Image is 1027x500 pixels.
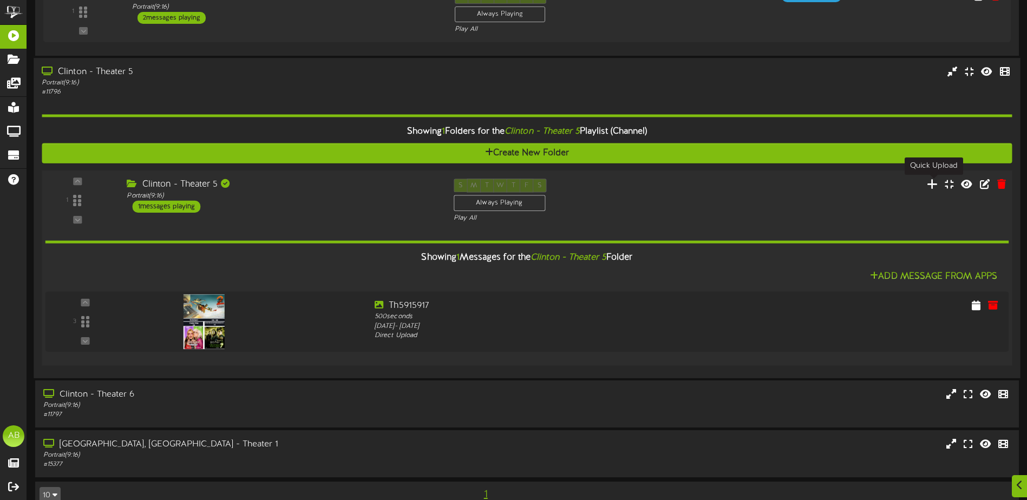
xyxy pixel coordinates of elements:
i: Clinton - Theater 5 [505,127,579,136]
div: Clinton - Theater 6 [43,389,437,401]
div: Portrait ( 9:16 ) [43,451,437,460]
div: Th5915917 [375,300,760,312]
div: Play All [454,214,682,223]
div: [DATE] - [DATE] [375,322,760,331]
div: # 15377 [43,460,437,469]
div: # 11796 [42,88,436,97]
div: AB [3,425,24,447]
div: Clinton - Theater 5 [127,179,437,191]
button: Create New Folder [42,143,1012,163]
div: Play All [455,25,681,34]
div: Clinton - Theater 5 [42,67,436,79]
div: 2 messages playing [138,12,206,24]
span: 1 [442,127,445,136]
div: [GEOGRAPHIC_DATA], [GEOGRAPHIC_DATA] - Theater 1 [43,438,437,451]
div: Portrait ( 9:16 ) [132,3,439,12]
div: Always Playing [455,6,545,22]
i: Clinton - Theater 5 [531,253,606,262]
span: 1 [456,253,460,262]
div: Portrait ( 9:16 ) [127,191,437,200]
img: a0ab266f-d45b-49f5-a759-9d5116b4d7f4.png [184,294,225,349]
div: 1 messages playing [133,201,201,213]
button: Add Message From Apps [867,270,1000,284]
div: 500 seconds [375,312,760,321]
div: # 11797 [43,410,437,419]
div: Always Playing [454,195,545,212]
div: Showing Folders for the Playlist (Channel) [34,120,1020,143]
div: Showing Messages for the Folder [37,246,1017,269]
div: Direct Upload [375,331,760,340]
div: Portrait ( 9:16 ) [43,401,437,410]
div: Portrait ( 9:16 ) [42,78,436,88]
